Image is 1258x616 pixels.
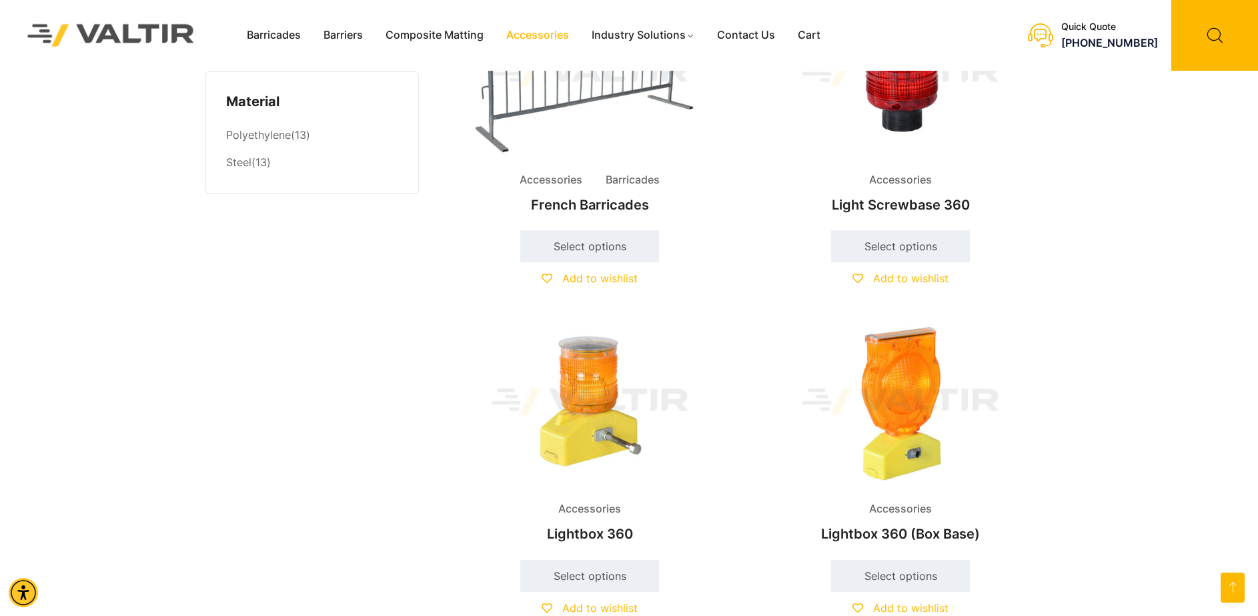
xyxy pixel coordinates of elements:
[520,230,659,262] a: Select options for “French Barricades”
[756,519,1045,549] h2: Lightbox 360 (Box Base)
[446,519,734,549] h2: Lightbox 360
[226,149,398,174] li: (13)
[859,170,942,190] span: Accessories
[831,230,970,262] a: Select options for “Light Screwbase 360”
[235,25,312,45] a: Barricades
[562,272,638,285] span: Add to wishlist
[520,560,659,592] a: Select options for “Lightbox 360”
[596,170,670,190] span: Barricades
[446,316,734,489] img: Accessories
[831,560,970,592] a: Select options for “Lightbox 360 (Box Base)”
[226,122,398,149] li: (13)
[548,499,631,519] span: Accessories
[580,25,706,45] a: Industry Solutions
[562,601,638,615] span: Add to wishlist
[10,7,212,64] img: Valtir Rentals
[1061,21,1158,33] div: Quick Quote
[226,128,291,141] a: Polyethylene
[756,316,1045,549] a: AccessoriesLightbox 360 (Box Base)
[786,25,832,45] a: Cart
[873,601,949,615] span: Add to wishlist
[852,601,949,615] a: Add to wishlist
[859,499,942,519] span: Accessories
[510,170,592,190] span: Accessories
[542,272,638,285] a: Add to wishlist
[446,190,734,220] h2: French Barricades
[226,156,251,169] a: Steel
[446,316,734,549] a: AccessoriesLightbox 360
[756,190,1045,220] h2: Light Screwbase 360
[1061,36,1158,49] a: call (888) 496-3625
[756,316,1045,489] img: Accessories
[542,601,638,615] a: Add to wishlist
[374,25,495,45] a: Composite Matting
[1221,573,1245,603] a: Open this option
[873,272,949,285] span: Add to wishlist
[9,578,38,607] div: Accessibility Menu
[495,25,580,45] a: Accessories
[706,25,786,45] a: Contact Us
[226,92,398,112] h4: Material
[852,272,949,285] a: Add to wishlist
[312,25,374,45] a: Barriers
